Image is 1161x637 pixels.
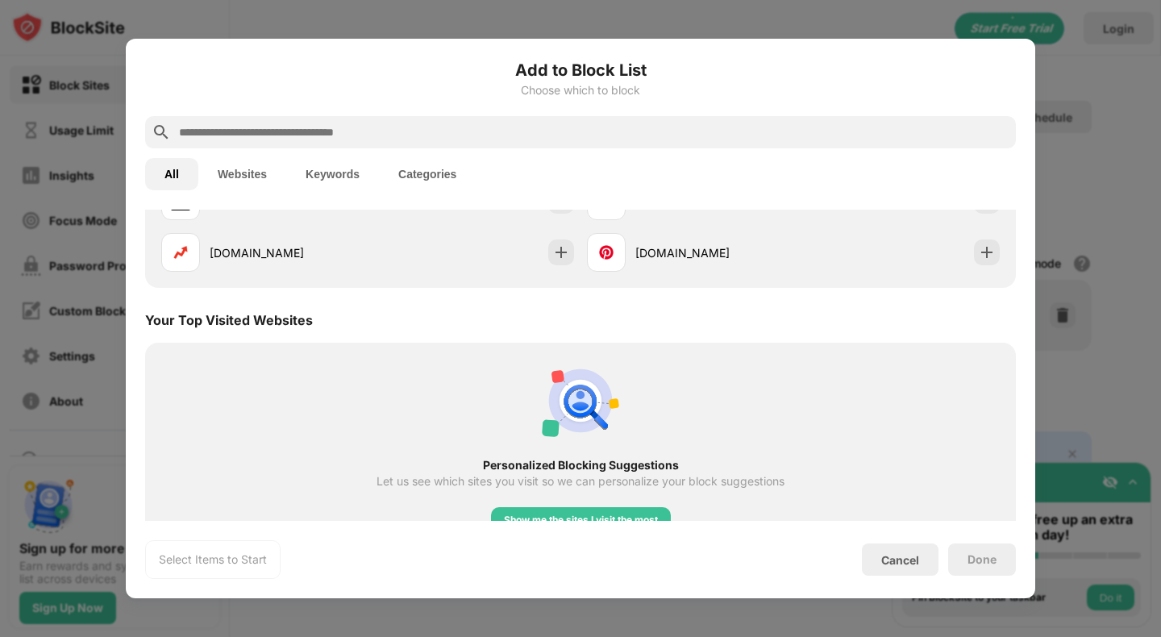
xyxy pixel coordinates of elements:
[286,158,379,190] button: Keywords
[881,553,919,567] div: Cancel
[597,243,616,262] img: favicons
[171,243,190,262] img: favicons
[210,244,368,261] div: [DOMAIN_NAME]
[174,459,987,472] div: Personalized Blocking Suggestions
[504,512,658,528] div: Show me the sites I visit the most
[198,158,286,190] button: Websites
[145,158,198,190] button: All
[145,84,1016,97] div: Choose which to block
[379,158,476,190] button: Categories
[145,58,1016,82] h6: Add to Block List
[542,362,619,439] img: personal-suggestions.svg
[967,553,997,566] div: Done
[635,244,793,261] div: [DOMAIN_NAME]
[145,312,313,328] div: Your Top Visited Websites
[159,552,267,568] div: Select Items to Start
[377,475,784,488] div: Let us see which sites you visit so we can personalize your block suggestions
[152,123,171,142] img: search.svg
